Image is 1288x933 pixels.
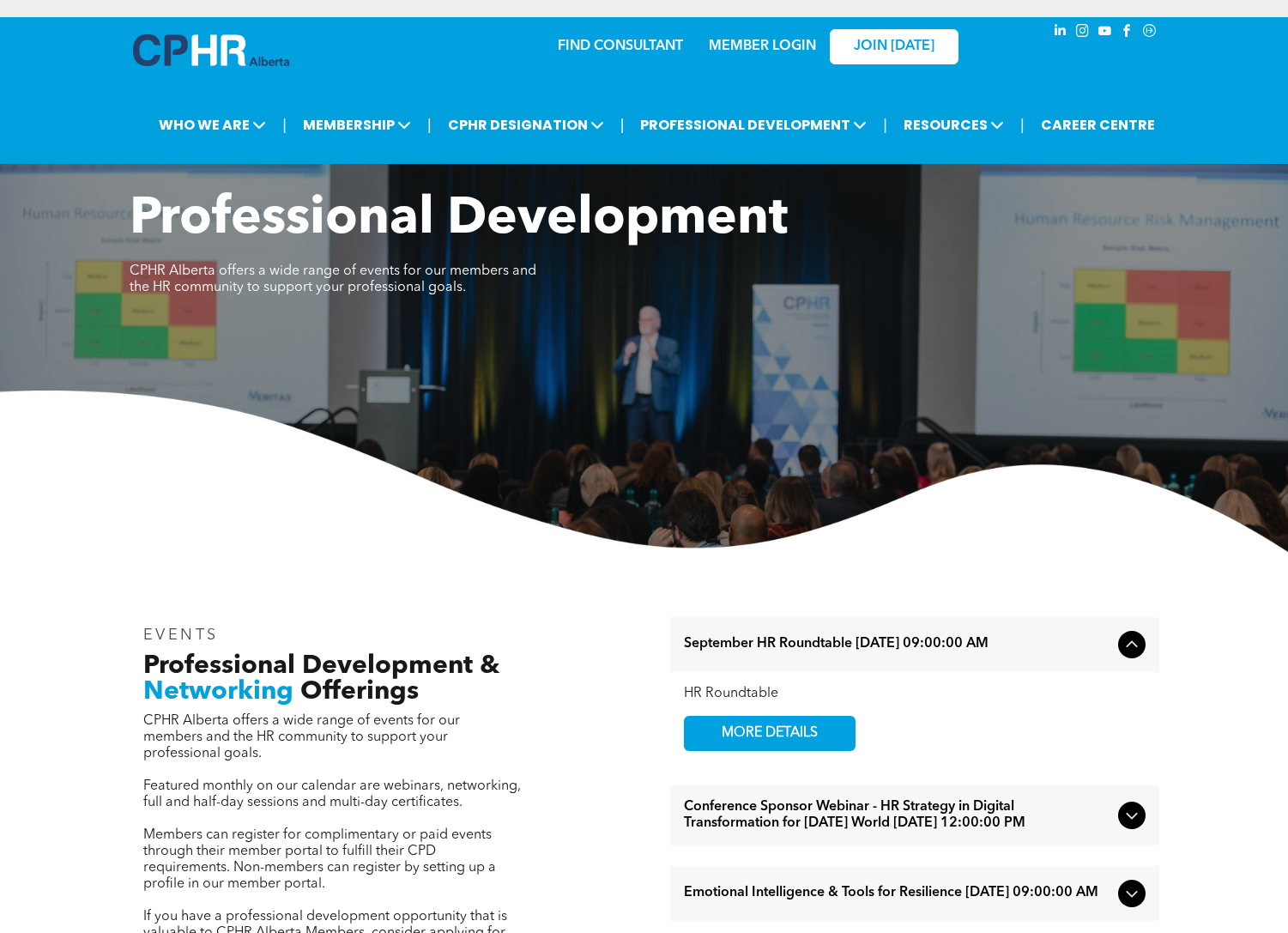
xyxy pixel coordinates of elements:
span: Emotional Intelligence & Tools for Resilience [DATE] 09:00:00 AM [684,885,1111,901]
span: Conference Sponsor Webinar - HR Strategy in Digital Transformation for [DATE] World [DATE] 12:00:... [684,799,1111,832]
a: FIND CONSULTANT [558,39,683,53]
li: | [427,107,432,142]
li: | [883,107,887,142]
a: MORE DETAILS [684,716,856,751]
span: WHO WE ARE [154,109,271,141]
li: | [620,107,625,142]
span: CPHR Alberta offers a wide range of events for our members and the HR community to support your p... [143,714,460,760]
span: September HR Roundtable [DATE] 09:00:00 AM [684,636,1111,652]
span: MORE DETAILS [702,717,838,750]
span: PROFESSIONAL DEVELOPMENT [635,109,872,141]
span: Featured monthly on our calendar are webinars, networking, full and half-day sessions and multi-d... [143,779,521,809]
img: A blue and white logo for cp alberta [133,34,289,66]
a: youtube [1096,21,1115,45]
span: MEMBERSHIP [298,109,416,141]
a: JOIN [DATE] [830,29,958,64]
span: Professional Development [130,194,788,245]
span: CPHR Alberta offers a wide range of events for our members and the HR community to support your p... [130,264,536,294]
span: Networking [143,679,293,705]
span: EVENTS [143,627,220,643]
span: Members can register for complimentary or paid events through their member portal to fulfill thei... [143,828,496,891]
div: HR Roundtable [684,686,1146,702]
span: Offerings [300,679,419,705]
span: JOIN [DATE] [854,39,934,55]
a: instagram [1073,21,1092,45]
span: RESOURCES [898,109,1009,141]
li: | [282,107,287,142]
li: | [1020,107,1025,142]
a: CAREER CENTRE [1036,109,1160,141]
a: linkedin [1051,21,1070,45]
a: MEMBER LOGIN [709,39,816,53]
span: CPHR DESIGNATION [443,109,609,141]
a: facebook [1118,21,1137,45]
span: Professional Development & [143,653,499,679]
a: Social network [1140,21,1159,45]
